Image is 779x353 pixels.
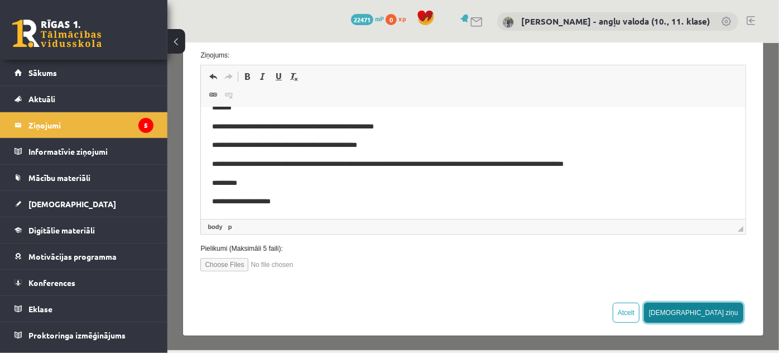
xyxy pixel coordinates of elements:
a: Eklase [15,296,153,322]
a: Proktoringa izmēģinājums [15,322,153,348]
span: Resize [570,183,576,189]
a: 22471 mP [351,14,384,23]
label: Pielikumi (Maksimāli 5 faili): [25,201,586,211]
span: Digitālie materiāli [28,225,95,235]
span: 22471 [351,14,373,25]
span: [DEMOGRAPHIC_DATA] [28,199,116,209]
a: body element [38,179,57,189]
a: Link (Ctrl+K) [38,45,54,59]
a: Rīgas 1. Tālmācības vidusskola [12,20,102,47]
a: Sākums [15,60,153,85]
a: Undo (Ctrl+Z) [38,26,54,41]
a: [DEMOGRAPHIC_DATA] [15,191,153,217]
a: Bold (Ctrl+B) [72,26,88,41]
label: Ziņojums: [25,7,586,17]
a: [PERSON_NAME] - angļu valoda (10., 11. klase) [521,16,710,27]
a: Unlink [54,45,69,59]
a: Motivācijas programma [15,244,153,269]
legend: Informatīvie ziņojumi [28,139,153,164]
a: Redo (Ctrl+Y) [54,26,69,41]
a: Digitālie materiāli [15,217,153,243]
span: Motivācijas programma [28,251,117,261]
span: Sākums [28,68,57,78]
a: Ziņojumi5 [15,112,153,138]
a: Underline (Ctrl+U) [103,26,119,41]
i: 5 [138,118,153,133]
a: Mācību materiāli [15,165,153,190]
legend: Ziņojumi [28,112,153,138]
a: 0 xp [386,14,411,23]
span: Konferences [28,278,75,288]
button: [DEMOGRAPHIC_DATA] ziņu [477,260,576,280]
span: Aktuāli [28,94,55,104]
a: Italic (Ctrl+I) [88,26,103,41]
span: mP [375,14,384,23]
span: Mācību materiāli [28,173,90,183]
span: 0 [386,14,397,25]
span: Proktoringa izmēģinājums [28,330,126,340]
img: Alla Bautre - angļu valoda (10., 11. klase) [503,17,514,28]
a: Aktuāli [15,86,153,112]
span: xp [398,14,406,23]
a: Remove Format [119,26,134,41]
a: Konferences [15,270,153,295]
span: Eklase [28,304,52,314]
iframe: Editor, wiswyg-editor-47024809543260-1757262884-518 [33,64,578,176]
a: Informatīvie ziņojumi [15,139,153,164]
a: p element [59,179,67,189]
button: Atcelt [445,260,472,280]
